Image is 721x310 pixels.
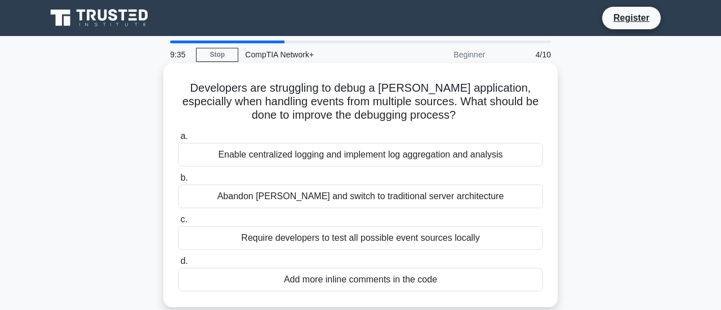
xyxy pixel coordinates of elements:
div: Require developers to test all possible event sources locally [178,226,543,250]
span: b. [180,173,188,182]
div: 4/10 [492,43,558,66]
h5: Developers are struggling to debug a [PERSON_NAME] application, especially when handling events f... [177,81,544,123]
span: d. [180,256,188,266]
div: Beginner [393,43,492,66]
span: c. [180,214,187,224]
div: 9:35 [163,43,196,66]
div: Abandon [PERSON_NAME] and switch to traditional server architecture [178,185,543,208]
div: Add more inline comments in the code [178,268,543,291]
a: Stop [196,48,238,62]
span: a. [180,131,188,141]
a: Register [607,11,656,25]
div: Enable centralized logging and implement log aggregation and analysis [178,143,543,167]
div: CompTIA Network+ [238,43,393,66]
